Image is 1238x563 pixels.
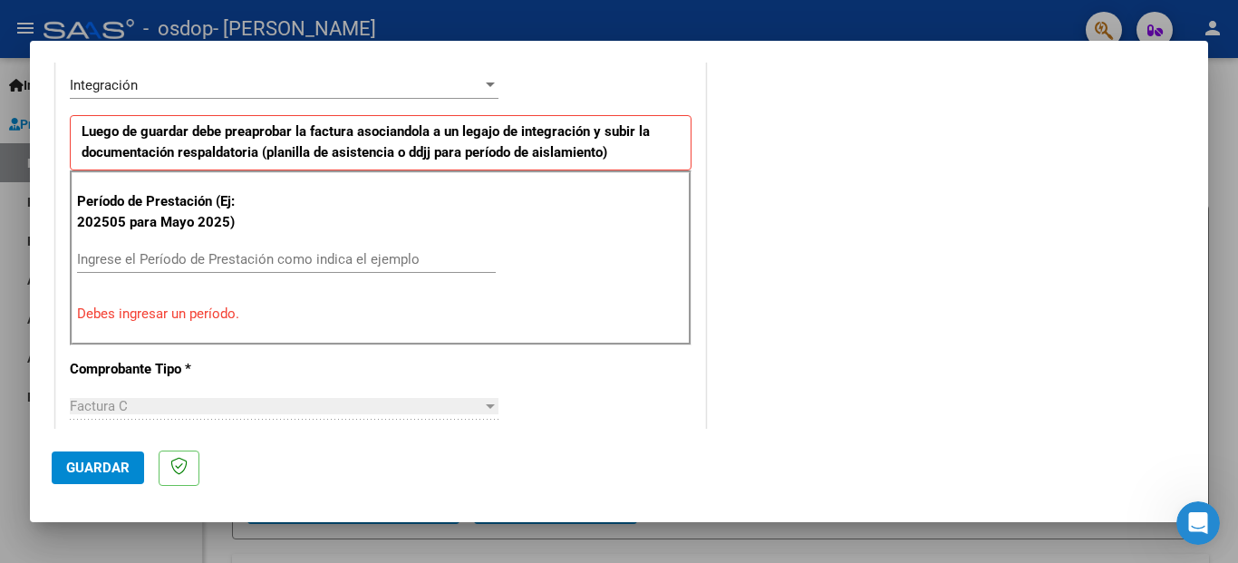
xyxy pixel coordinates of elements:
[70,359,256,380] p: Comprobante Tipo *
[1176,501,1220,545] iframe: Intercom live chat
[70,398,128,414] span: Factura C
[77,304,684,325] p: Debes ingresar un período.
[77,191,259,232] p: Período de Prestación (Ej: 202505 para Mayo 2025)
[66,460,130,476] span: Guardar
[52,451,144,484] button: Guardar
[70,77,138,93] span: Integración
[82,123,650,160] strong: Luego de guardar debe preaprobar la factura asociandola a un legajo de integración y subir la doc...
